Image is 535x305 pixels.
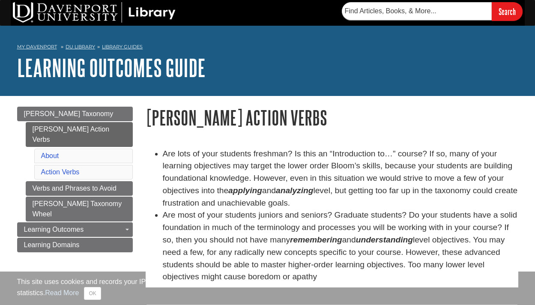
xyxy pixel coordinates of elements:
strong: analyzing [276,186,313,195]
a: [PERSON_NAME] Taxonomy [17,107,133,121]
a: Action Verbs [41,168,80,176]
form: Searches DU Library's articles, books, and more [342,2,523,21]
span: Learning Outcomes [24,226,84,233]
a: [PERSON_NAME] Action Verbs [26,122,133,147]
img: DU Library [13,2,176,23]
a: Verbs and Phrases to Avoid [26,181,133,196]
a: My Davenport [17,43,57,51]
a: Learning Domains [17,238,133,252]
a: Read More [45,289,79,296]
nav: breadcrumb [17,41,518,55]
em: understanding [356,235,413,244]
span: Learning Domains [24,241,80,248]
input: Find Articles, Books, & More... [342,2,492,20]
em: remembering [290,235,342,244]
button: Close [84,287,101,300]
span: [PERSON_NAME] Taxonomy [24,110,114,117]
strong: applying [228,186,262,195]
div: Guide Page Menu [17,107,133,252]
div: This site uses cookies and records your IP address for usage statistics. Additionally, we use Goo... [17,277,518,300]
a: [PERSON_NAME] Taxonomy Wheel [26,197,133,221]
input: Search [492,2,523,21]
a: Learning Outcomes [17,222,133,237]
a: About [41,152,59,159]
li: Are lots of your students freshman? Is this an “Introduction to…” course? If so, many of your lea... [163,148,518,209]
a: DU Library [66,44,95,50]
a: Learning Outcomes Guide [17,54,206,81]
a: Library Guides [102,44,143,50]
li: Are most of your students juniors and seniors? Graduate students? Do your students have a solid f... [163,209,518,283]
h1: [PERSON_NAME] Action Verbs [146,107,518,129]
